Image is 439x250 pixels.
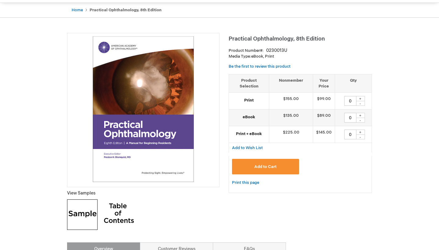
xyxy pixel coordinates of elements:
[232,98,266,103] strong: Print
[344,96,356,106] input: Qty
[229,64,291,69] a: Be the first to review this product
[229,48,264,53] strong: Product Number
[72,8,83,12] a: Home
[90,8,162,12] strong: Practical Ophthalmology, 8th Edition
[229,54,251,59] strong: Media Type:
[269,109,313,126] td: $135.00
[232,159,299,174] button: Add to Cart
[356,130,365,135] div: +
[356,134,365,139] div: -
[313,93,335,109] td: $99.00
[356,96,365,101] div: +
[254,164,277,169] span: Add to Cart
[313,126,335,143] td: $145.00
[232,114,266,120] strong: eBook
[266,48,287,54] div: 0230013U
[356,113,365,118] div: +
[67,199,98,230] img: Click to view
[356,118,365,123] div: -
[229,36,325,42] span: Practical Ophthalmology, 8th Edition
[313,74,335,92] th: Your Price
[313,109,335,126] td: $89.00
[356,101,365,106] div: -
[232,145,263,150] a: Add to Wish List
[269,93,313,109] td: $155.00
[335,74,372,92] th: Qty
[229,74,269,92] th: Product Selection
[104,199,134,230] img: Click to view
[232,131,266,137] strong: Print + eBook
[70,36,216,182] img: Practical Ophthalmology, 8th Edition
[232,179,259,187] a: Print this page
[269,74,313,92] th: Nonmember
[269,126,313,143] td: $225.00
[229,54,372,59] p: eBook, Print
[344,130,356,139] input: Qty
[344,113,356,123] input: Qty
[67,190,220,196] p: View Samples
